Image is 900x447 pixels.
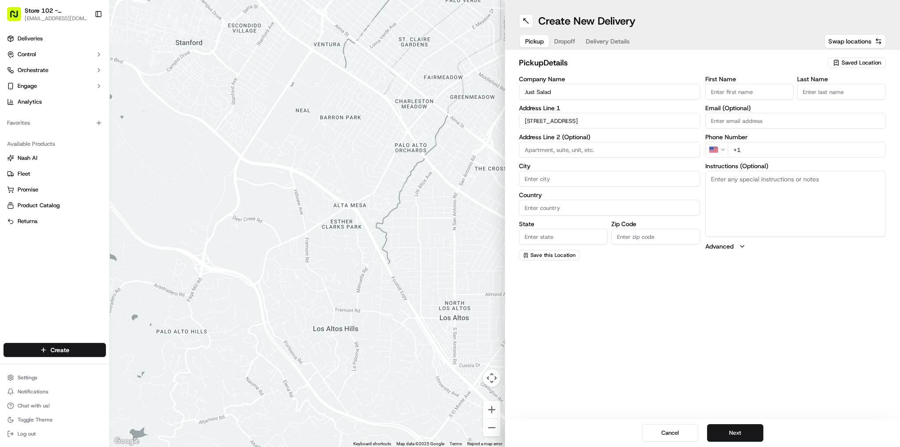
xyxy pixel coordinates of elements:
[519,221,608,227] label: State
[824,34,886,48] button: Swap locations
[18,82,37,90] span: Engage
[18,430,36,437] span: Log out
[705,242,886,251] button: Advanced
[9,84,25,100] img: 1736555255976-a54dd68f-1ca7-489b-9aae-adbdc363a1c4
[71,124,145,140] a: 💻API Documentation
[728,142,886,158] input: Enter phone number
[51,346,69,354] span: Create
[611,229,700,245] input: Enter zip code
[18,35,43,43] span: Deliveries
[519,171,700,187] input: Enter city
[9,128,16,135] div: 📗
[828,37,871,46] span: Swap locations
[4,47,106,61] button: Control
[705,76,794,82] label: First Name
[18,388,48,395] span: Notifications
[519,76,700,82] label: Company Name
[23,57,158,66] input: Got a question? Start typing here...
[18,217,37,225] span: Returns
[519,250,580,260] button: Save this Location
[25,15,87,22] button: [EMAIL_ADDRESS][DOMAIN_NAME]
[483,401,501,418] button: Zoom in
[519,57,823,69] h2: pickup Details
[18,416,53,423] span: Toggle Theme
[87,149,106,155] span: Pylon
[4,371,106,384] button: Settings
[705,134,886,140] label: Phone Number
[519,192,700,198] label: Country
[83,127,141,136] span: API Documentation
[18,202,60,209] span: Product Catalog
[4,428,106,440] button: Log out
[7,154,102,162] a: Nash AI
[519,134,700,140] label: Address Line 2 (Optional)
[538,14,635,28] h1: Create New Delivery
[4,116,106,130] div: Favorites
[353,441,391,447] button: Keyboard shortcuts
[519,229,608,245] input: Enter state
[18,402,50,409] span: Chat with us!
[525,37,544,46] span: Pickup
[18,66,48,74] span: Orchestrate
[9,9,26,26] img: Nash
[4,198,106,213] button: Product Catalog
[4,63,106,77] button: Orchestrate
[705,113,886,129] input: Enter email address
[18,50,36,58] span: Control
[4,386,106,398] button: Notifications
[828,57,886,69] button: Saved Location
[396,441,444,446] span: Map data ©2025 Google
[9,35,160,49] p: Welcome 👋
[519,163,700,169] label: City
[74,128,81,135] div: 💻
[4,214,106,228] button: Returns
[18,98,42,106] span: Analytics
[18,154,37,162] span: Nash AI
[112,436,141,447] img: Google
[4,151,106,165] button: Nash AI
[4,137,106,151] div: Available Products
[7,217,102,225] a: Returns
[4,95,106,109] a: Analytics
[705,105,886,111] label: Email (Optional)
[18,374,37,381] span: Settings
[4,343,106,357] button: Create
[705,242,733,251] label: Advanced
[483,419,501,436] button: Zoom out
[797,76,886,82] label: Last Name
[586,37,630,46] span: Delivery Details
[18,127,67,136] span: Knowledge Base
[149,87,160,97] button: Start new chat
[611,221,700,227] label: Zip Code
[7,186,102,194] a: Promise
[4,183,106,197] button: Promise
[554,37,575,46] span: Dropoff
[467,441,502,446] a: Report a map error
[519,84,700,100] input: Enter company name
[797,84,886,100] input: Enter last name
[4,79,106,93] button: Engage
[519,113,700,129] input: Enter address
[519,142,700,158] input: Apartment, suite, unit, etc.
[707,424,763,442] button: Next
[450,441,462,446] a: Terms (opens in new tab)
[7,202,102,209] a: Product Catalog
[4,32,106,46] a: Deliveries
[18,170,30,178] span: Fleet
[519,200,700,216] input: Enter country
[4,414,106,426] button: Toggle Theme
[25,6,87,15] button: Store 102 - [GEOGRAPHIC_DATA] (Just Salad)
[705,84,794,100] input: Enter first name
[30,84,144,93] div: Start new chat
[5,124,71,140] a: 📗Knowledge Base
[112,436,141,447] a: Open this area in Google Maps (opens a new window)
[483,369,501,387] button: Map camera controls
[18,186,38,194] span: Promise
[642,424,698,442] button: Cancel
[4,4,91,25] button: Store 102 - [GEOGRAPHIC_DATA] (Just Salad)[EMAIL_ADDRESS][DOMAIN_NAME]
[842,59,881,67] span: Saved Location
[7,170,102,178] a: Fleet
[62,148,106,155] a: Powered byPylon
